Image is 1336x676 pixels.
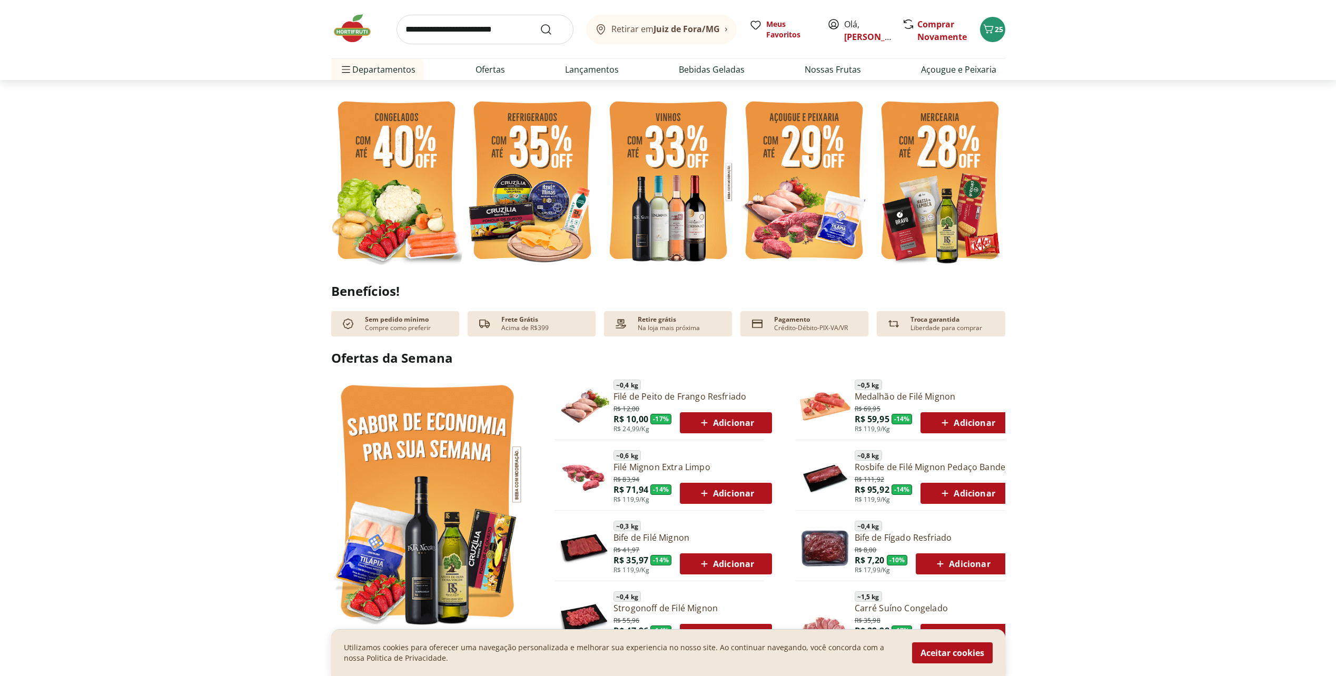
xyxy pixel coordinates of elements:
p: Na loja mais próxima [638,324,700,332]
span: - 14 % [650,484,671,495]
span: R$ 71,94 [613,484,648,495]
button: Adicionar [921,624,1013,645]
span: ~ 0,3 kg [613,521,641,531]
button: Adicionar [921,483,1013,504]
span: Retirar em [611,24,720,34]
a: Comprar Novamente [917,18,967,43]
span: ~ 0,6 kg [613,450,641,461]
p: Utilizamos cookies para oferecer uma navegação personalizada e melhorar sua experiencia no nosso ... [344,642,899,663]
span: R$ 69,95 [855,403,880,413]
img: Filé Mignon Extra Limpo [559,452,609,502]
a: Bife de Fígado Resfriado [855,532,1008,543]
img: payment [612,315,629,332]
a: Filé Mignon Extra Limpo [613,461,772,473]
span: Adicionar [938,628,995,641]
span: Adicionar [698,487,754,500]
span: Adicionar [698,558,754,570]
p: Sem pedido mínimo [365,315,429,324]
a: Carré Suíno Congelado [855,602,1013,614]
a: Rosbife de Filé Mignon Pedaço Bandeja [855,461,1013,473]
span: R$ 59,95 [855,413,889,425]
span: ~ 0,4 kg [613,380,641,390]
span: R$ 8,00 [855,544,877,554]
span: R$ 17,99/Kg [855,566,890,574]
button: Menu [340,57,352,82]
button: Carrinho [980,17,1005,42]
img: Hortifruti [331,13,384,44]
span: 25 [995,24,1003,34]
span: Departamentos [340,57,415,82]
img: card [749,315,766,332]
span: - 17 % [650,414,671,424]
img: Ver todos [331,375,523,632]
span: R$ 111,92 [855,473,884,484]
span: Adicionar [938,487,995,500]
span: Adicionar [934,558,990,570]
h2: Ofertas da Semana [331,349,1005,367]
button: Adicionar [680,624,772,645]
a: Bife de Filé Mignon [613,532,772,543]
span: Olá, [844,18,891,43]
a: Açougue e Peixaria [921,63,996,76]
p: Frete Grátis [501,315,538,324]
span: - 14 % [892,484,913,495]
img: Filé de Peito de Frango Resfriado [559,381,609,432]
p: Pagamento [774,315,810,324]
span: Adicionar [698,416,754,429]
h2: Benefícios! [331,284,1005,299]
b: Juiz de Fora/MG [654,23,720,35]
a: [PERSON_NAME] [844,31,913,43]
img: Principal [559,593,609,643]
span: R$ 119,9/Kg [613,495,649,504]
span: R$ 35,97 [613,554,648,566]
button: Adicionar [680,483,772,504]
button: Adicionar [680,553,772,574]
span: ~ 0,4 kg [613,591,641,602]
a: Strogonoff de Filé Mignon [613,602,772,614]
img: Principal [800,593,850,643]
input: search [397,15,573,44]
button: Adicionar [680,412,772,433]
p: Retire grátis [638,315,676,324]
span: R$ 7,20 [855,554,885,566]
span: R$ 47,96 [613,625,648,637]
a: Ofertas [476,63,505,76]
p: Acima de R$399 [501,324,549,332]
p: Troca garantida [911,315,959,324]
span: - 10 % [887,555,908,565]
span: - 17 % [892,625,913,636]
img: refrigerados [467,95,598,269]
span: ~ 0,8 kg [855,450,882,461]
span: R$ 55,96 [613,614,639,625]
img: check [340,315,357,332]
img: feira [331,95,462,269]
span: R$ 12,00 [613,403,639,413]
a: Lançamentos [565,63,619,76]
span: Meus Favoritos [766,19,815,40]
img: mercearia [875,95,1005,269]
span: R$ 95,92 [855,484,889,495]
img: truck [476,315,493,332]
span: R$ 119,9/Kg [855,425,890,433]
a: Medalhão de Filé Mignon [855,391,1013,402]
span: R$ 41,97 [613,544,639,554]
p: Compre como preferir [365,324,431,332]
p: Liberdade para comprar [911,324,982,332]
span: Adicionar [938,416,995,429]
span: R$ 10,00 [613,413,648,425]
span: ~ 0,4 kg [855,521,882,531]
span: R$ 119,9/Kg [613,566,649,574]
span: - 14 % [892,414,913,424]
a: Bebidas Geladas [679,63,745,76]
button: Adicionar [916,553,1008,574]
img: Principal [559,522,609,573]
button: Retirar emJuiz de Fora/MG [586,15,737,44]
button: Submit Search [540,23,565,36]
span: R$ 119,9/Kg [855,495,890,504]
img: Devolução [885,315,902,332]
img: Bife de Fígado Resfriado [800,522,850,573]
span: Adicionar [698,628,754,641]
span: ~ 0,5 kg [855,380,882,390]
span: R$ 35,98 [855,614,880,625]
img: vinho [603,95,734,269]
